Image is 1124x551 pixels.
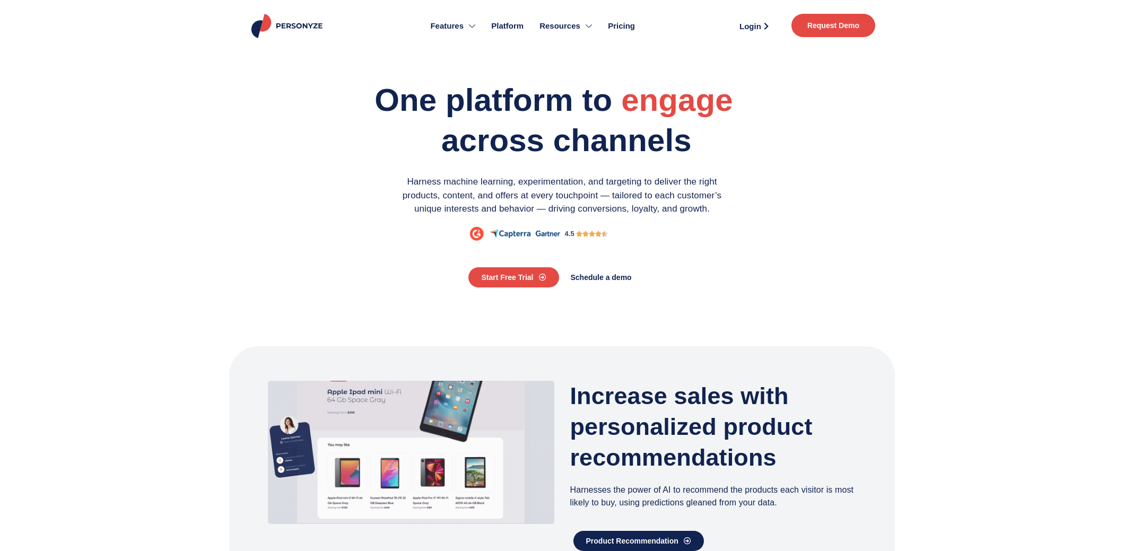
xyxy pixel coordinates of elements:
span: Login [739,22,761,30]
a: Login [727,18,781,34]
span: Request Demo [807,22,859,29]
div: 4.5/5 [576,229,608,239]
span: Resources [539,20,580,32]
a: Pricing [600,5,643,47]
i:  [595,229,602,239]
span: Pricing [608,20,635,32]
a: Resources [531,5,600,47]
a: Start Free Trial [468,267,559,287]
a: Request Demo [791,14,875,37]
span: One platform to [374,82,612,118]
div: 4.5 [565,229,574,239]
span: across channels [441,123,692,158]
i:  [576,229,582,239]
span: Features [430,20,464,32]
a: Platform [483,5,531,47]
a: Features [422,5,483,47]
span: Product Recommendation [586,537,678,545]
i:  [582,229,589,239]
h3: Increase sales with personalized product recommendations [570,381,857,473]
a: Product Recommendation [573,531,704,551]
i:  [602,229,608,239]
p: Harnesses the power of AI to recommend the products each visitor is most likely to buy, using pre... [570,484,857,509]
span: Platform [491,20,524,32]
span: Start Free Trial [481,274,533,281]
p: Harness machine learning, experimentation, and targeting to deliver the right products, content, ... [390,175,735,216]
span: Schedule a demo [571,274,632,281]
i:  [589,229,595,239]
img: Personyze logo [249,14,327,38]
